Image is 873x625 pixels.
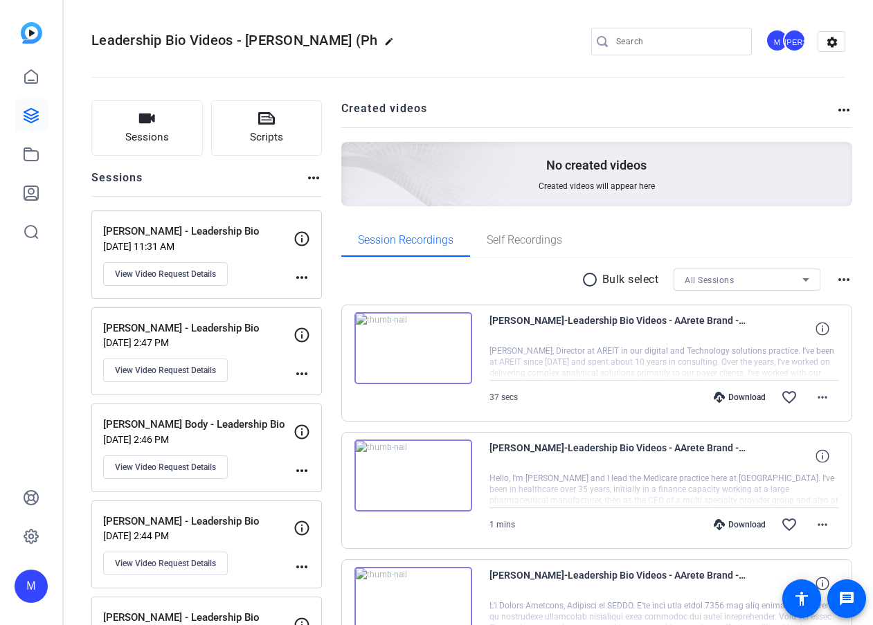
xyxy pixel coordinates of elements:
[783,29,806,52] div: [PERSON_NAME]
[186,5,516,305] img: Creted videos background
[818,32,846,53] mat-icon: settings
[91,100,203,156] button: Sessions
[103,359,228,382] button: View Video Request Details
[489,567,746,600] span: [PERSON_NAME]-Leadership Bio Videos - AArete Brand -Ph-[PERSON_NAME] - Leadership Bio-17581349868...
[103,552,228,575] button: View Video Request Details
[781,389,798,406] mat-icon: favorite_border
[103,417,294,433] p: [PERSON_NAME] Body - Leadership Bio
[103,224,294,239] p: [PERSON_NAME] - Leadership Bio
[836,102,852,118] mat-icon: more_horiz
[341,100,836,127] h2: Created videos
[602,271,659,288] p: Bulk select
[384,37,401,53] mat-icon: edit
[707,392,773,403] div: Download
[211,100,323,156] button: Scripts
[793,590,810,607] mat-icon: accessibility
[814,516,831,533] mat-icon: more_horiz
[616,33,741,50] input: Search
[781,516,798,533] mat-icon: favorite_border
[489,392,518,402] span: 37 secs
[582,271,602,288] mat-icon: radio_button_unchecked
[250,129,283,145] span: Scripts
[489,312,746,345] span: [PERSON_NAME]-Leadership Bio Videos - AArete Brand -Ph-[PERSON_NAME] - Leadership Bio-17585736712...
[358,235,453,246] span: Session Recordings
[115,269,216,280] span: View Video Request Details
[103,320,294,336] p: [PERSON_NAME] - Leadership Bio
[354,440,472,511] img: thumb-nail
[125,129,169,145] span: Sessions
[294,559,310,575] mat-icon: more_horiz
[103,262,228,286] button: View Video Request Details
[707,519,773,530] div: Download
[766,29,790,53] ngx-avatar: Marketing
[354,312,472,384] img: thumb-nail
[294,269,310,286] mat-icon: more_horiz
[305,170,322,186] mat-icon: more_horiz
[115,462,216,473] span: View Video Request Details
[294,462,310,479] mat-icon: more_horiz
[814,389,831,406] mat-icon: more_horiz
[103,514,294,529] p: [PERSON_NAME] - Leadership Bio
[546,157,647,174] p: No created videos
[91,170,143,196] h2: Sessions
[21,22,42,44] img: blue-gradient.svg
[783,29,807,53] ngx-avatar: Jonathan Andrews
[836,271,852,288] mat-icon: more_horiz
[487,235,562,246] span: Self Recordings
[685,275,734,285] span: All Sessions
[103,455,228,479] button: View Video Request Details
[91,32,377,48] span: Leadership Bio Videos - [PERSON_NAME] (Ph
[489,440,746,473] span: [PERSON_NAME]-Leadership Bio Videos - AArete Brand -Ph-[PERSON_NAME] - Leadership Bio-17582935038...
[15,570,48,603] div: M
[766,29,789,52] div: M
[489,520,515,529] span: 1 mins
[838,590,855,607] mat-icon: message
[103,530,294,541] p: [DATE] 2:44 PM
[115,558,216,569] span: View Video Request Details
[294,365,310,382] mat-icon: more_horiz
[103,337,294,348] p: [DATE] 2:47 PM
[103,241,294,252] p: [DATE] 11:31 AM
[103,434,294,445] p: [DATE] 2:46 PM
[539,181,655,192] span: Created videos will appear here
[115,365,216,376] span: View Video Request Details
